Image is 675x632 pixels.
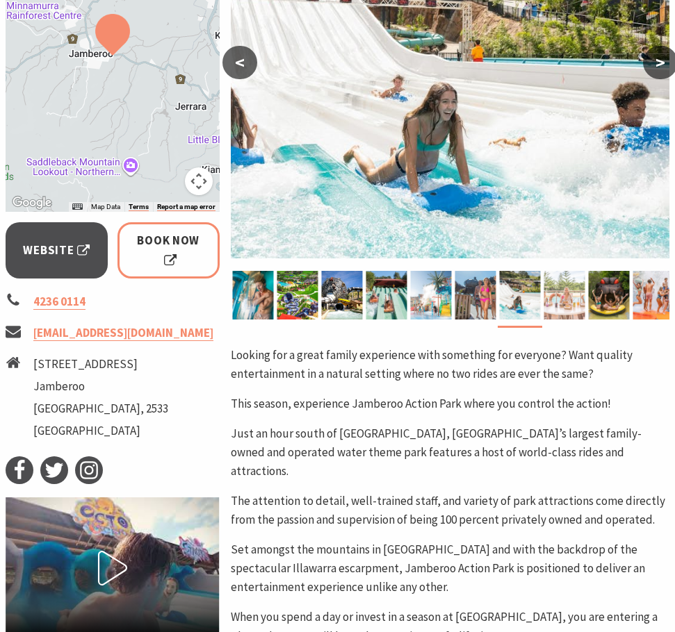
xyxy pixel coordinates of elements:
p: This season, experience Jamberoo Action Park where you control the action! [231,394,669,413]
p: Set amongst the mountains in [GEOGRAPHIC_DATA] and with the backdrop of the spectacular Illawarra... [231,540,669,597]
a: Open this area in Google Maps (opens a new window) [9,194,55,212]
a: Terms (opens in new tab) [129,203,149,211]
a: [EMAIL_ADDRESS][DOMAIN_NAME] [33,325,213,341]
li: [GEOGRAPHIC_DATA], 2533 [33,399,168,418]
img: Jamberoo Action Park [410,271,451,319]
p: Just an hour south of [GEOGRAPHIC_DATA], [GEOGRAPHIC_DATA]’s largest family-owned and operated wa... [231,424,669,481]
a: Website [6,222,108,278]
img: A Truly Hair Raising Experience - The Stinger, only at Jamberoo! [232,271,273,319]
img: Bombora Seafood Bombora Scoop [544,271,585,319]
button: < [222,46,257,79]
a: Book Now [117,222,220,278]
img: Fun for everyone at Banjo's Billabong [633,271,674,319]
button: Keyboard shortcuts [72,202,82,212]
li: Jamberoo [33,377,168,396]
img: Jamberoo Action Park [277,271,318,319]
img: Feel The Rush, race your mates - Octo-Racer, only at Jamberoo Action Park [499,271,540,319]
li: [GEOGRAPHIC_DATA] [33,422,168,440]
img: only at Jamberoo...where you control the action! [366,271,407,319]
img: Google [9,194,55,212]
a: Report a map error [157,203,215,211]
button: Map camera controls [185,167,213,195]
li: [STREET_ADDRESS] [33,355,168,374]
p: The attention to detail, well-trained staff, and variety of park attractions come directly from t... [231,492,669,529]
img: Jamberoo...where you control the Action! [455,271,496,319]
img: Drop into the Darkness on The Taipan! [588,271,629,319]
p: Looking for a great family experience with something for everyone? Want quality entertainment in ... [231,346,669,383]
span: Book Now [137,231,200,269]
span: Website [23,241,90,260]
img: The Perfect Storm [321,271,362,319]
button: Map Data [91,202,120,212]
a: 4236 0114 [33,294,86,310]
